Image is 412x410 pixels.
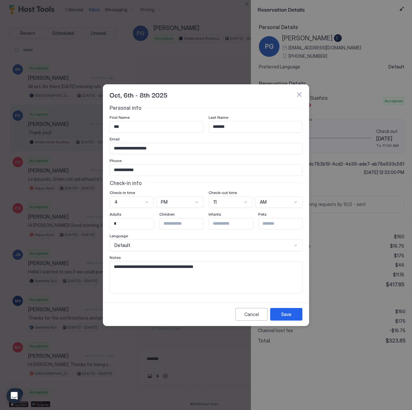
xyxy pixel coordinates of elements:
span: 11 [213,199,217,205]
span: 4 [114,199,118,205]
span: AM [260,199,267,205]
span: Check-in time [110,190,135,195]
span: Pets [258,212,267,217]
span: Oct, 6th - 8th 2025 [110,90,168,99]
input: Input Field [110,121,203,132]
span: PM [161,199,168,205]
span: Personal info [110,105,142,111]
input: Input Field [209,218,262,229]
span: Last Name [209,115,228,120]
input: Input Field [209,121,302,132]
button: Save [270,308,302,321]
span: Check-in info [110,180,142,186]
span: Check-out time [209,190,237,195]
div: Save [281,311,291,318]
input: Input Field [160,218,212,229]
input: Input Field [259,218,311,229]
span: Infants [209,212,221,217]
input: Input Field [110,143,302,154]
div: Cancel [244,311,259,318]
span: Default [114,242,130,248]
span: Phone [110,158,122,163]
input: Input Field [110,165,302,176]
span: Notes [110,255,121,260]
span: First Name [110,115,130,120]
button: Cancel [235,308,268,321]
span: Language [110,233,128,238]
span: Children [159,212,175,217]
span: Adults [110,212,122,217]
textarea: Input Field [110,261,302,293]
input: Input Field [110,218,163,229]
span: Email [110,137,120,141]
div: Open Intercom Messenger [6,388,22,404]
